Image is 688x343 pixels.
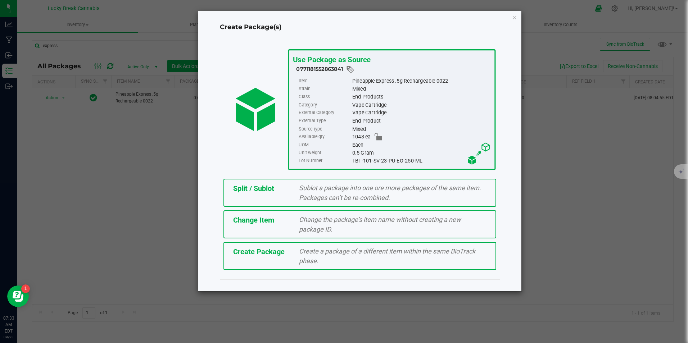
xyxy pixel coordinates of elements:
label: Strain [299,85,350,93]
label: Category [299,101,350,109]
span: Create a package of a different item within the same BioTrack phase. [299,247,475,265]
span: 1043 ea [352,133,371,141]
div: End Product [352,117,490,125]
label: External Type [299,117,350,125]
div: End Products [352,93,490,101]
div: Pineapple Express .5g Rechargeable 0022 [352,77,490,85]
label: External Category [299,109,350,117]
span: Split / Sublot [233,184,274,193]
label: Available qty [299,133,350,141]
label: Lot Number [299,157,350,165]
div: 0.5 Gram [352,149,490,157]
label: UOM [299,141,350,149]
span: Change the package’s item name without creating a new package ID. [299,216,461,233]
label: Source type [299,125,350,133]
div: Vape Cartridge [352,101,490,109]
span: Sublot a package into one ore more packages of the same item. Packages can’t be re-combined. [299,184,481,201]
label: Unit weight [299,149,350,157]
iframe: Resource center [7,285,29,307]
div: TBF-101-SV-23-PU-EO-250-ML [352,157,490,165]
div: Mixed [352,85,490,93]
div: Each [352,141,490,149]
div: Vape Cartridge [352,109,490,117]
div: 0771181552863841 [296,65,491,74]
span: Create Package [233,247,285,256]
span: Use Package as Source [293,55,370,64]
iframe: Resource center unread badge [21,284,30,293]
label: Class [299,93,350,101]
div: Mixed [352,125,490,133]
h4: Create Package(s) [220,23,500,32]
label: Item [299,77,350,85]
span: Change Item [233,216,274,224]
